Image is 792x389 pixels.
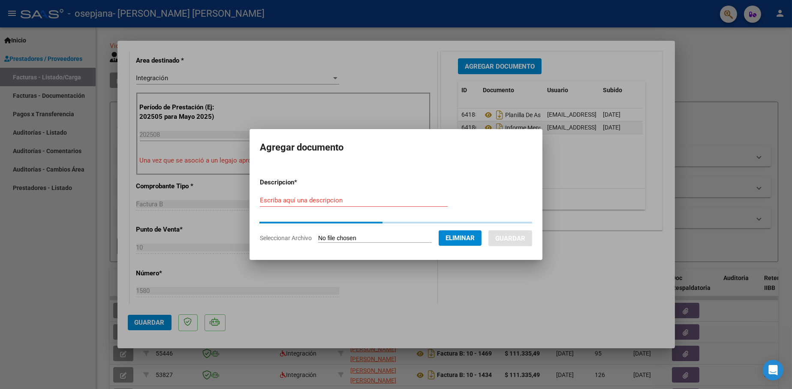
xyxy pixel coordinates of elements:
p: Descripcion [260,178,342,187]
span: Eliminar [446,234,475,242]
button: Eliminar [439,230,482,246]
span: Guardar [495,235,525,242]
div: Open Intercom Messenger [763,360,783,380]
button: Guardar [488,230,532,246]
h2: Agregar documento [260,139,532,156]
span: Seleccionar Archivo [260,235,312,241]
